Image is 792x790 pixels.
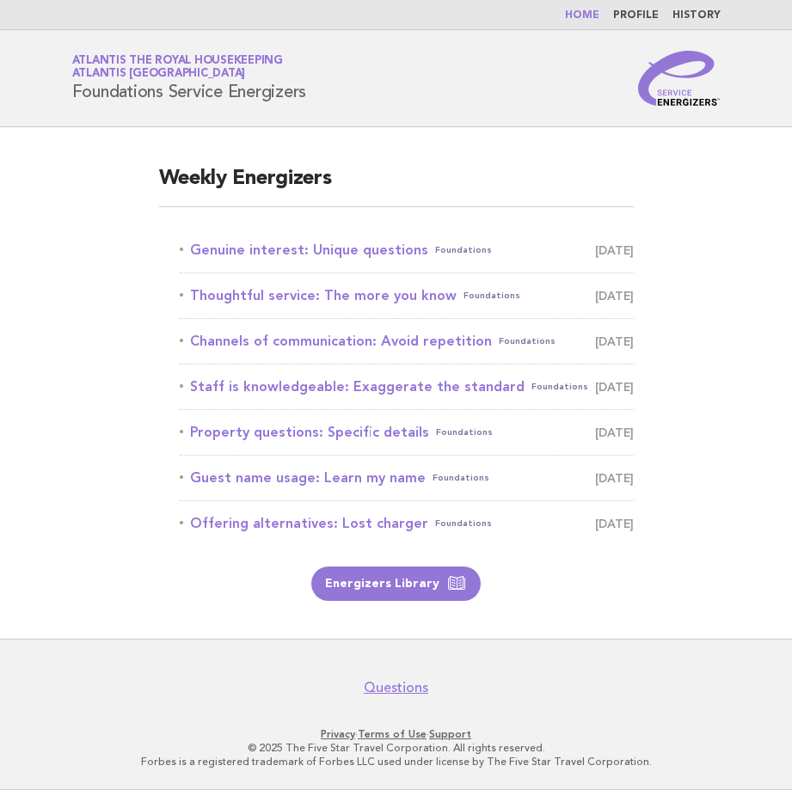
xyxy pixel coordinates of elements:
[311,566,481,601] a: Energizers Library
[24,755,768,769] p: Forbes is a registered trademark of Forbes LLC used under license by The Five Star Travel Corpora...
[364,679,428,696] a: Questions
[159,165,634,207] h2: Weekly Energizers
[638,51,721,106] img: Service Energizers
[72,55,283,79] a: Atlantis the Royal HousekeepingAtlantis [GEOGRAPHIC_DATA]
[180,466,634,490] a: Guest name usage: Learn my nameFoundations [DATE]
[72,56,307,101] h1: Foundations Service Energizers
[180,375,634,399] a: Staff is knowledgeable: Exaggerate the standardFoundations [DATE]
[321,728,355,740] a: Privacy
[595,329,634,353] span: [DATE]
[595,238,634,262] span: [DATE]
[180,329,634,353] a: Channels of communication: Avoid repetitionFoundations [DATE]
[358,728,427,740] a: Terms of Use
[180,284,634,308] a: Thoughtful service: The more you knowFoundations [DATE]
[433,466,489,490] span: Foundations
[435,511,492,536] span: Foundations
[24,741,768,755] p: © 2025 The Five Star Travel Corporation. All rights reserved.
[565,10,599,21] a: Home
[24,727,768,741] p: · ·
[595,375,634,399] span: [DATE]
[531,375,588,399] span: Foundations
[595,511,634,536] span: [DATE]
[72,69,246,80] span: Atlantis [GEOGRAPHIC_DATA]
[464,284,520,308] span: Foundations
[595,466,634,490] span: [DATE]
[429,728,471,740] a: Support
[435,238,492,262] span: Foundations
[613,10,659,21] a: Profile
[499,329,556,353] span: Foundations
[436,420,493,444] span: Foundations
[180,420,634,444] a: Property questions: Specific detailsFoundations [DATE]
[595,420,634,444] span: [DATE]
[595,284,634,308] span: [DATE]
[672,10,721,21] a: History
[180,511,634,536] a: Offering alternatives: Lost chargerFoundations [DATE]
[180,238,634,262] a: Genuine interest: Unique questionsFoundations [DATE]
